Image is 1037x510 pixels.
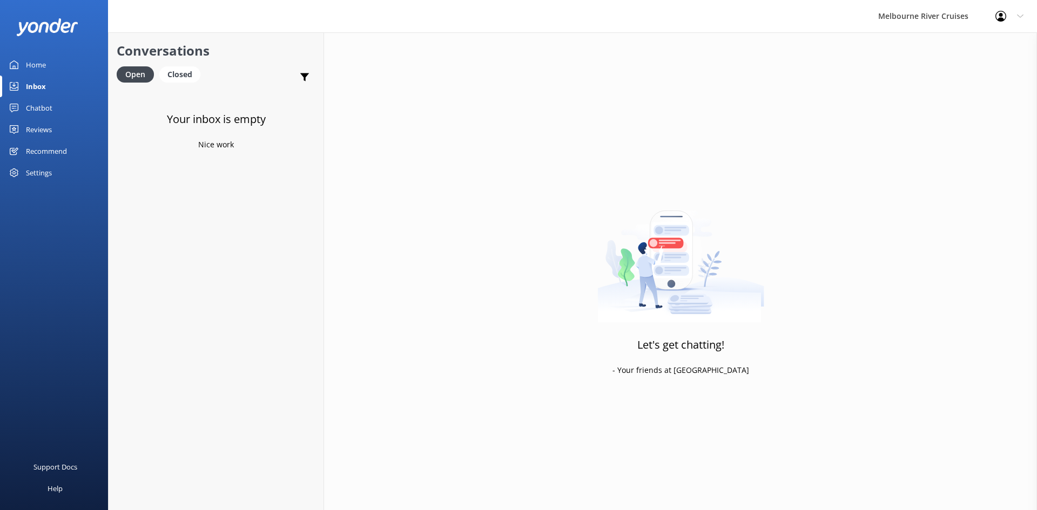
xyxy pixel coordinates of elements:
[16,18,78,36] img: yonder-white-logo.png
[48,478,63,499] div: Help
[167,111,266,128] h3: Your inbox is empty
[637,336,724,353] h3: Let's get chatting!
[26,162,52,183] div: Settings
[26,140,67,162] div: Recommend
[597,188,764,323] img: artwork of a man stealing a conversation from at giant smartphone
[117,68,159,80] a: Open
[33,456,77,478] div: Support Docs
[26,119,52,140] div: Reviews
[117,40,315,61] h2: Conversations
[26,97,52,119] div: Chatbot
[198,139,234,151] p: Nice work
[159,66,200,83] div: Closed
[26,76,46,97] div: Inbox
[26,54,46,76] div: Home
[159,68,206,80] a: Closed
[612,364,749,376] p: - Your friends at [GEOGRAPHIC_DATA]
[117,66,154,83] div: Open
